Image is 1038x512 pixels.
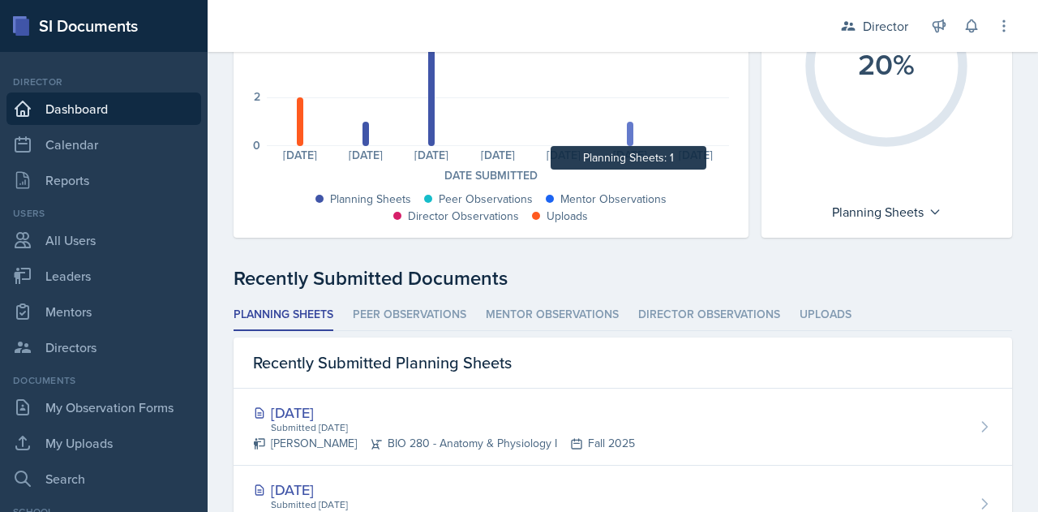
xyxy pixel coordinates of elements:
div: Recently Submitted Planning Sheets [234,338,1012,389]
div: Mentor Observations [560,191,667,208]
li: Director Observations [638,299,780,331]
div: [DATE] [663,149,728,161]
a: My Uploads [6,427,201,459]
a: Search [6,463,201,495]
div: 2 [254,91,260,102]
a: Directors [6,331,201,364]
li: Mentor Observations [486,299,619,331]
div: [DATE] [399,149,465,161]
a: Calendar [6,128,201,161]
div: Director [6,75,201,89]
li: Planning Sheets [234,299,333,331]
li: Peer Observations [353,299,466,331]
a: [DATE] Submitted [DATE] [PERSON_NAME]BIO 280 - Anatomy & Physiology IFall 2025 [234,389,1012,466]
div: [DATE] [597,149,663,161]
div: Uploads [547,208,588,225]
a: Reports [6,164,201,196]
div: Submitted [DATE] [269,497,635,512]
div: Date Submitted [253,167,729,184]
div: [DATE] [531,149,597,161]
div: Documents [6,373,201,388]
a: All Users [6,224,201,256]
a: My Observation Forms [6,391,201,424]
a: Dashboard [6,93,201,125]
li: Uploads [800,299,851,331]
a: Mentors [6,295,201,328]
div: Planning Sheets [330,191,411,208]
div: Director [863,16,908,36]
div: Recently Submitted Documents [234,264,1012,293]
div: [DATE] [253,402,635,424]
div: Peer Observations [439,191,533,208]
div: [DATE] [267,149,332,161]
div: [DATE] [465,149,530,161]
div: [PERSON_NAME] BIO 280 - Anatomy & Physiology I Fall 2025 [253,435,635,452]
div: [DATE] [332,149,398,161]
div: 4 [254,42,260,54]
div: 0 [253,140,260,151]
div: Director Observations [408,208,519,225]
a: Leaders [6,260,201,292]
text: 20% [858,42,915,84]
div: [DATE] [253,479,635,501]
div: Submitted [DATE] [269,420,635,435]
div: Planning Sheets [824,199,950,225]
div: Users [6,206,201,221]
